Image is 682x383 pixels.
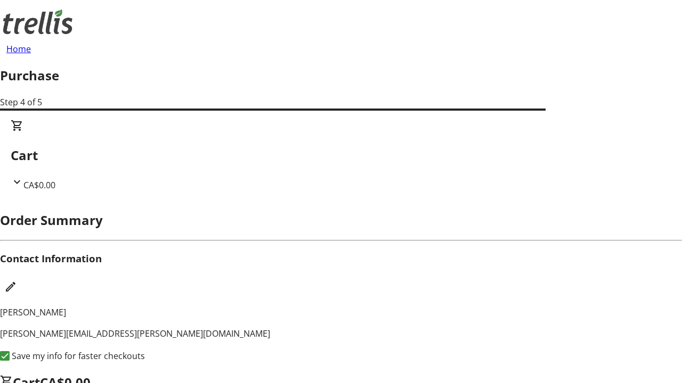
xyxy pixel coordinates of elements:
[23,179,55,191] span: CA$0.00
[11,146,671,165] h2: Cart
[11,119,671,191] div: CartCA$0.00
[10,349,145,362] label: Save my info for faster checkouts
